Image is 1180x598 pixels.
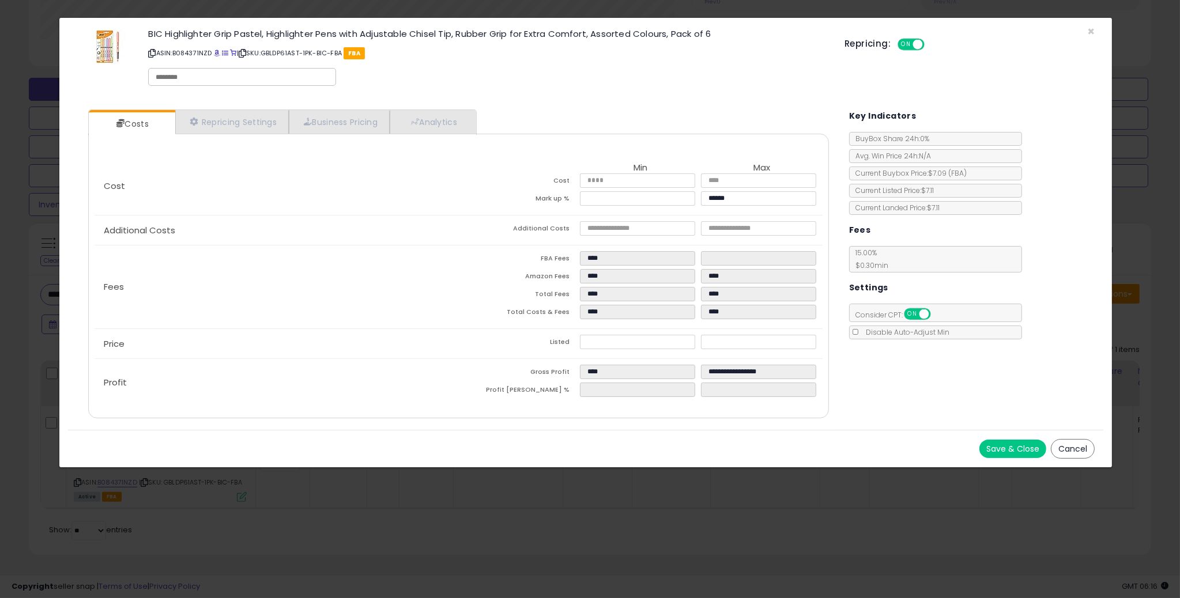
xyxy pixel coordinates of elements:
[850,203,940,213] span: Current Landed Price: $7.11
[849,281,888,295] h5: Settings
[91,29,125,64] img: 416iI16HtIL._SL60_.jpg
[849,109,917,123] h5: Key Indicators
[701,163,823,173] th: Max
[849,223,871,237] h5: Fees
[850,260,888,270] span: $0.30 min
[89,112,174,135] a: Costs
[850,310,946,320] span: Consider CPT:
[95,226,459,235] p: Additional Costs
[928,168,967,178] span: $7.09
[948,168,967,178] span: ( FBA )
[458,383,580,400] td: Profit [PERSON_NAME] %
[845,39,891,48] h5: Repricing:
[923,40,941,50] span: OFF
[148,29,827,38] h3: BIC Highlighter Grip Pastel, Highlighter Pens with Adjustable Chisel Tip, Rubber Grip for Extra C...
[850,134,929,143] span: BuyBox Share 24h: 0%
[95,282,459,292] p: Fees
[289,110,390,134] a: Business Pricing
[214,48,220,58] a: BuyBox page
[390,110,475,134] a: Analytics
[458,173,580,191] td: Cost
[860,327,949,337] span: Disable Auto-Adjust Min
[458,287,580,305] td: Total Fees
[344,47,365,59] span: FBA
[905,309,919,319] span: ON
[850,168,967,178] span: Current Buybox Price:
[458,221,580,239] td: Additional Costs
[929,309,947,319] span: OFF
[175,110,289,134] a: Repricing Settings
[899,40,913,50] span: ON
[458,365,580,383] td: Gross Profit
[850,186,934,195] span: Current Listed Price: $7.11
[458,251,580,269] td: FBA Fees
[1087,23,1095,40] span: ×
[230,48,236,58] a: Your listing only
[95,339,459,349] p: Price
[1051,439,1095,459] button: Cancel
[148,44,827,62] p: ASIN: B084371NZD | SKU: GBLDP61AST-1PK-BIC-FBA
[95,181,459,191] p: Cost
[222,48,228,58] a: All offer listings
[458,191,580,209] td: Mark up %
[850,151,931,161] span: Avg. Win Price 24h: N/A
[850,248,888,270] span: 15.00 %
[458,269,580,287] td: Amazon Fees
[580,163,702,173] th: Min
[979,440,1046,458] button: Save & Close
[458,335,580,353] td: Listed
[95,378,459,387] p: Profit
[458,305,580,323] td: Total Costs & Fees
